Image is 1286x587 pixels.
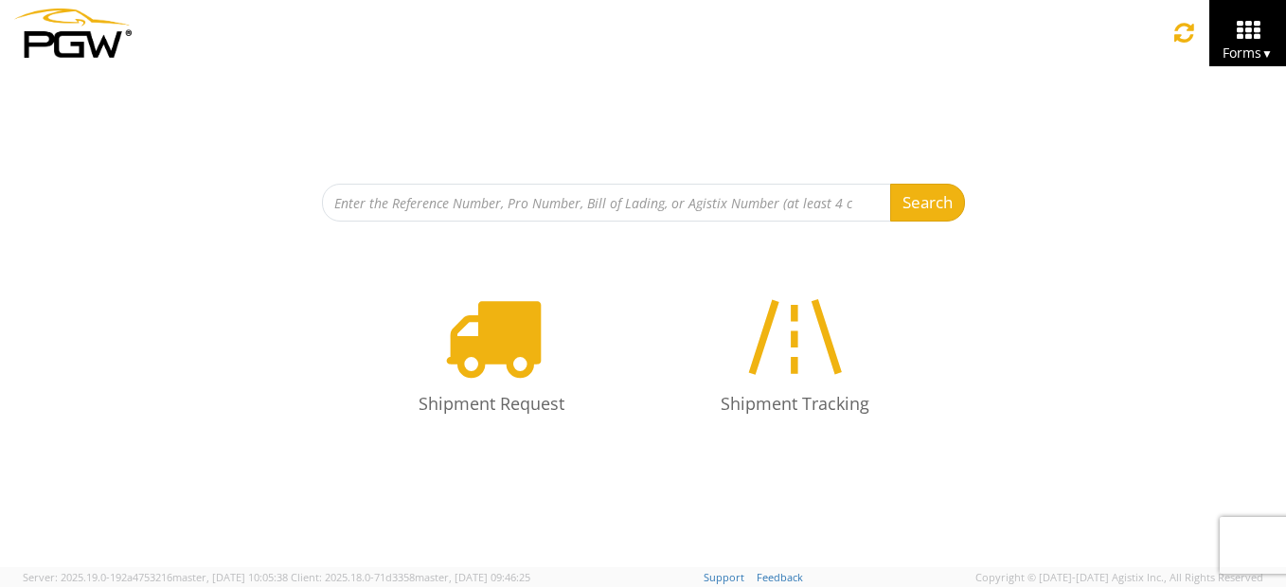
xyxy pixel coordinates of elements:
[671,395,918,414] h4: Shipment Tracking
[415,570,530,584] span: master, [DATE] 09:46:25
[1261,45,1273,62] span: ▼
[368,395,615,414] h4: Shipment Request
[1223,44,1273,62] span: Forms
[704,570,744,584] a: Support
[23,570,288,584] span: Server: 2025.19.0-192a4753216
[14,9,132,58] img: pgw-form-logo-1aaa8060b1cc70fad034.png
[975,570,1263,585] span: Copyright © [DATE]-[DATE] Agistix Inc., All Rights Reserved
[291,570,530,584] span: Client: 2025.18.0-71d3358
[349,269,634,442] a: Shipment Request
[172,570,288,584] span: master, [DATE] 10:05:38
[757,570,803,584] a: Feedback
[322,184,891,222] input: Enter the Reference Number, Pro Number, Bill of Lading, or Agistix Number (at least 4 chars)
[890,184,965,222] button: Search
[652,269,937,442] a: Shipment Tracking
